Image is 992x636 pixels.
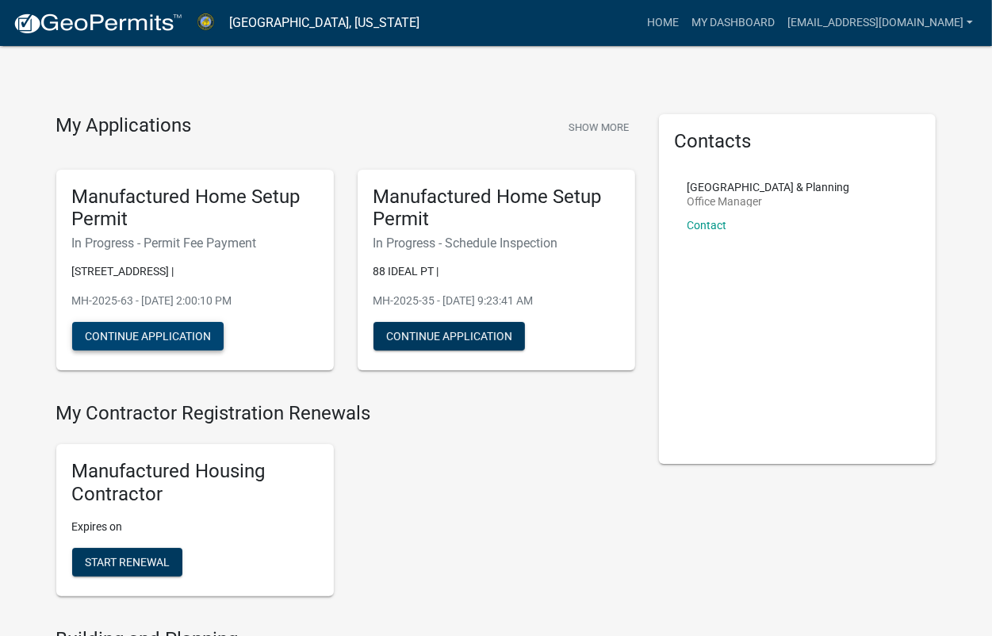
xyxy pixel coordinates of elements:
[72,322,224,351] button: Continue Application
[72,236,318,251] h6: In Progress - Permit Fee Payment
[373,186,619,232] h5: Manufactured Home Setup Permit
[373,293,619,309] p: MH-2025-35 - [DATE] 9:23:41 AM
[641,8,685,38] a: Home
[72,263,318,280] p: [STREET_ADDRESS] |
[72,548,182,577] button: Start Renewal
[195,12,216,33] img: Abbeville County, South Carolina
[72,519,318,535] p: Expires on
[688,196,850,207] p: Office Manager
[56,114,192,138] h4: My Applications
[373,322,525,351] button: Continue Application
[685,8,781,38] a: My Dashboard
[675,130,921,153] h5: Contacts
[688,182,850,193] p: [GEOGRAPHIC_DATA] & Planning
[56,402,635,608] wm-registration-list-section: My Contractor Registration Renewals
[229,10,419,36] a: [GEOGRAPHIC_DATA], [US_STATE]
[373,236,619,251] h6: In Progress - Schedule Inspection
[56,402,635,425] h4: My Contractor Registration Renewals
[562,114,635,140] button: Show More
[85,555,170,568] span: Start Renewal
[72,186,318,232] h5: Manufactured Home Setup Permit
[781,8,979,38] a: [EMAIL_ADDRESS][DOMAIN_NAME]
[72,293,318,309] p: MH-2025-63 - [DATE] 2:00:10 PM
[373,263,619,280] p: 88 IDEAL PT |
[72,460,318,506] h5: Manufactured Housing Contractor
[688,219,727,232] a: Contact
